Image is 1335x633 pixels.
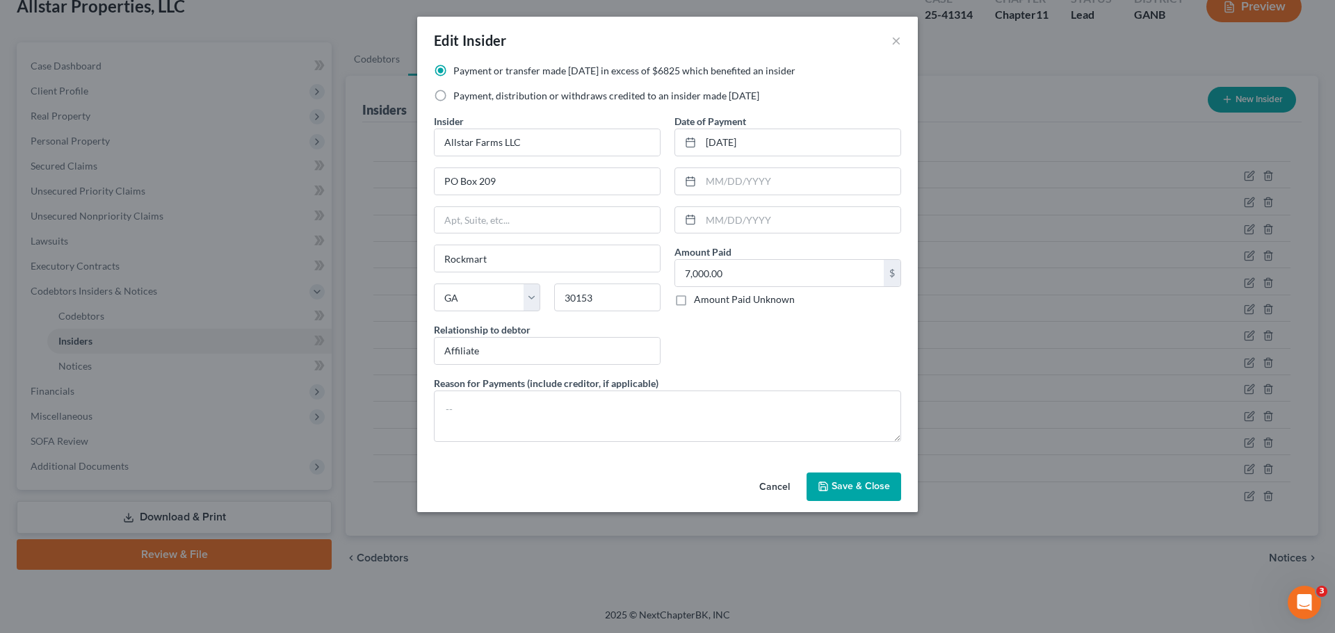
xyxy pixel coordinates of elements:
span: Insider [434,115,464,127]
iframe: Intercom live chat [1288,586,1321,619]
input: 0.00 [675,260,884,286]
button: × [891,32,901,49]
div: $ [884,260,900,286]
input: MM/DD/YYYY [701,207,900,233]
label: Relationship to debtor [434,322,531,337]
label: Payment, distribution or withdraws credited to an insider made [DATE] [453,89,759,103]
input: Enter city [435,245,660,272]
input: -- [435,338,660,364]
label: Amount Paid Unknown [694,293,795,306]
input: Apt, Suite, etc... [435,207,660,233]
input: Enter name... [435,129,660,156]
span: 3 [1316,586,1327,597]
input: Enter zip... [554,283,661,311]
label: Date of Payment [674,114,746,129]
label: Amount Paid [674,245,731,259]
span: Insider [462,32,507,49]
label: Payment or transfer made [DATE] in excess of $6825 which benefited an insider [453,64,795,78]
input: MM/DD/YYYY [701,168,900,195]
button: Cancel [748,474,801,502]
input: Enter address... [435,168,660,195]
span: Edit [434,32,460,49]
input: MM/DD/YYYY [701,129,900,156]
span: Save & Close [832,481,890,493]
label: Reason for Payments (include creditor, if applicable) [434,376,658,391]
button: Save & Close [807,472,901,502]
